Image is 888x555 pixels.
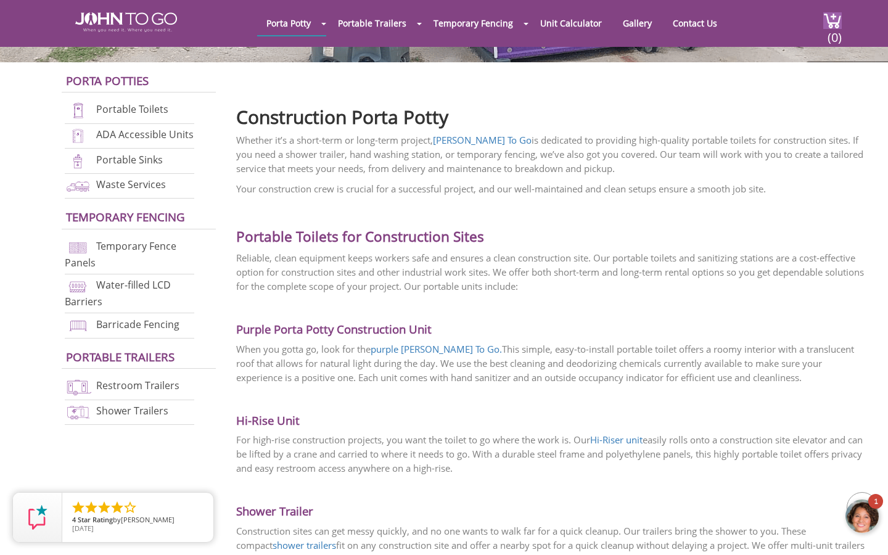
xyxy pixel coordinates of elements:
[71,500,86,515] li: 
[531,11,611,35] a: Unit Calculator
[236,133,870,176] p: Whether it’s a short-term or long-term project, is dedicated to providing high-quality portable t...
[75,12,177,32] img: JOHN to go
[110,500,125,515] li: 
[25,505,50,530] img: Review Rating
[96,318,179,331] a: Barricade Fencing
[121,515,175,524] span: [PERSON_NAME]
[65,239,176,269] a: Temporary Fence Panels
[96,128,194,141] a: ADA Accessible Units
[236,208,870,245] h2: Portable Toilets for Construction Sites
[236,433,870,475] p: For high-rise construction projects, you want the toilet to go where the work is. Our easily roll...
[65,239,91,256] img: chan-link-fencing-new.png
[65,318,91,334] img: barricade-fencing-icon-new.png
[614,11,661,35] a: Gallery
[433,134,532,146] a: [PERSON_NAME] To Go
[236,306,870,336] h3: Purple Porta Potty Construction Unit
[273,539,336,551] a: shower trailers
[72,516,203,525] span: by
[65,404,91,421] img: shower-trailers-new.png
[65,153,91,170] img: portable-sinks-new.png
[65,178,91,194] img: waste-services-new.png
[66,209,185,224] a: Temporary Fencing
[65,379,91,395] img: restroom-trailers-new.png
[236,182,870,196] p: Your construction crew is crucial for a successful project, and our well-maintained and clean set...
[329,11,416,35] a: Portable Trailers
[236,342,870,385] p: When you gotta go, look for the This simple, easy-to-install portable toilet offers a roomy inter...
[823,12,842,29] img: cart a
[743,490,888,542] iframe: Live Chat Button
[96,379,179,393] a: Restroom Trailers
[236,397,870,427] h3: Hi-Rise Unit
[664,11,726,35] a: Contact Us
[236,488,870,518] h3: Shower Trailer
[66,349,175,364] a: Portable trailers
[78,515,113,524] span: Star Rating
[827,19,842,46] span: (0)
[371,343,502,355] a: purple [PERSON_NAME] To Go.
[72,524,94,533] span: [DATE]
[96,178,166,191] a: Waste Services
[66,73,149,88] a: Porta Potties
[65,279,171,309] a: Water-filled LCD Barriers
[424,11,522,35] a: Temporary Fencing
[97,500,112,515] li: 
[65,128,91,144] img: ADA-units-new.png
[236,251,870,294] p: Reliable, clean equipment keeps workers safe and ensures a clean construction site. Our portable ...
[65,102,91,119] img: portable-toilets-new.png
[236,101,870,127] h2: Construction Porta Potty
[96,103,168,117] a: Portable Toilets
[257,11,320,35] a: Porta Potty
[72,515,76,524] span: 4
[96,153,163,166] a: Portable Sinks
[123,500,138,515] li: 
[590,434,643,446] a: Hi-Riser unit
[84,500,99,515] li: 
[65,278,91,295] img: water-filled%20barriers-new.png
[96,404,168,417] a: Shower Trailers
